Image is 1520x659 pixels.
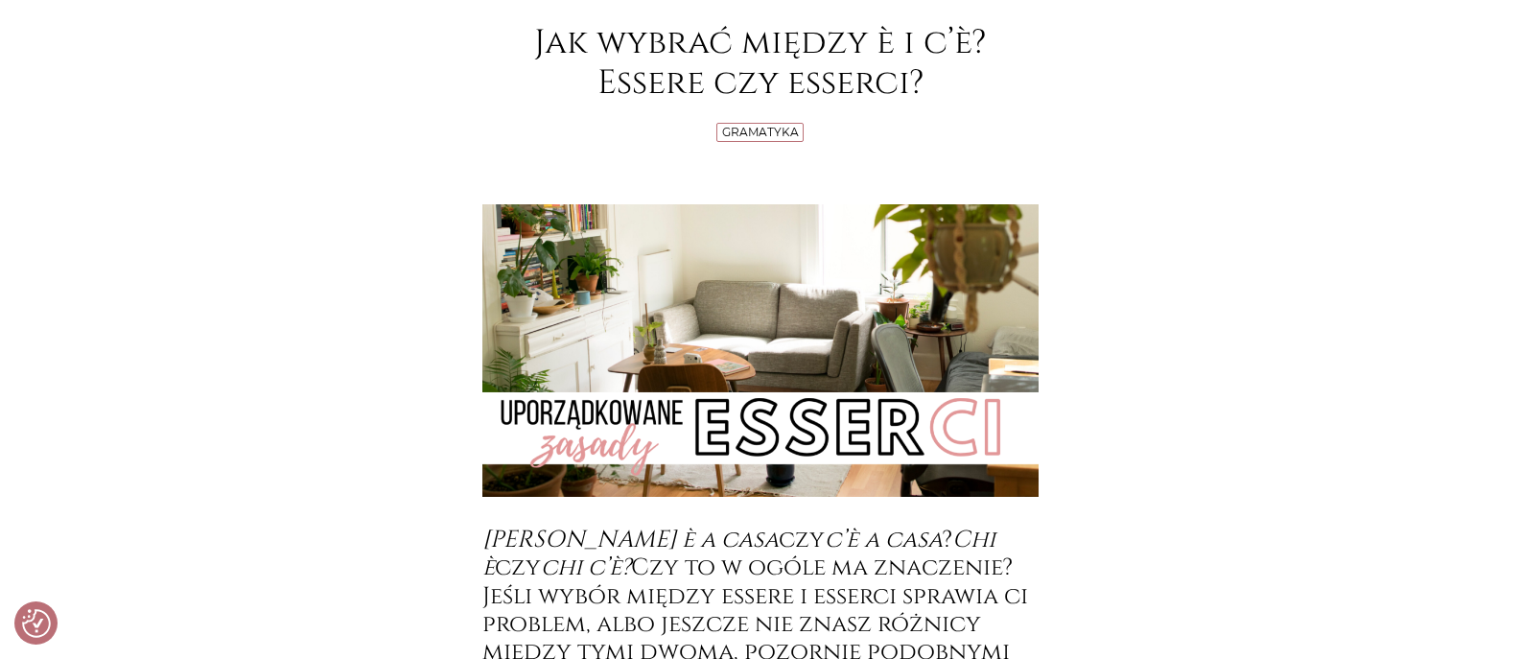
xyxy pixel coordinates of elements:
em: [PERSON_NAME] è a casa [482,524,779,555]
em: c’è a casa [825,524,943,555]
em: Chi è [482,524,995,583]
button: Preferencje co do zgód [22,609,51,638]
em: chi c’è? [541,552,631,583]
a: Gramatyka [722,125,799,139]
img: Revisit consent button [22,609,51,638]
h1: Jak wybrać między è i c’è? Essere czy esserci? [482,23,1039,104]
